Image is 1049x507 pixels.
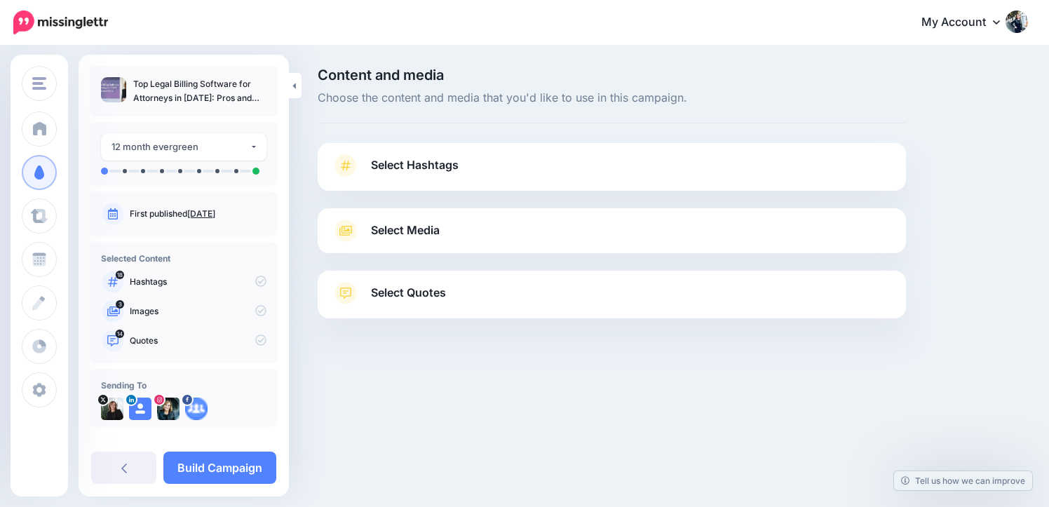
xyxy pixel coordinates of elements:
[130,305,266,318] p: Images
[101,77,126,102] img: 22cfc6a95e5cb3848814bf83843bd4b6_thumb.jpg
[101,398,123,420] img: qTmzClX--41366.jpg
[187,208,215,219] a: [DATE]
[101,380,266,391] h4: Sending To
[130,334,266,347] p: Quotes
[101,133,266,161] button: 12 month evergreen
[130,208,266,220] p: First published
[332,282,892,318] a: Select Quotes
[371,283,446,302] span: Select Quotes
[185,398,208,420] img: 5_2zSM9mMSk-bsa116380.png
[332,219,892,242] a: Select Media
[111,139,250,155] div: 12 month evergreen
[32,77,46,90] img: menu.png
[116,300,124,309] span: 3
[101,253,266,264] h4: Selected Content
[129,398,151,420] img: user_default_image.png
[371,156,459,175] span: Select Hashtags
[133,77,266,105] p: Top Legal Billing Software for Attorneys in [DATE]: Pros and Cons
[318,89,906,107] span: Choose the content and media that you'd like to use in this campaign.
[371,221,440,240] span: Select Media
[332,154,892,191] a: Select Hashtags
[116,330,125,338] span: 14
[157,398,180,420] img: 149790406_800886247176904_7789191673533449820_n-bsa100121.jpg
[130,276,266,288] p: Hashtags
[907,6,1028,40] a: My Account
[13,11,108,34] img: Missinglettr
[894,471,1032,490] a: Tell us how we can improve
[116,271,124,279] span: 18
[318,68,906,82] span: Content and media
